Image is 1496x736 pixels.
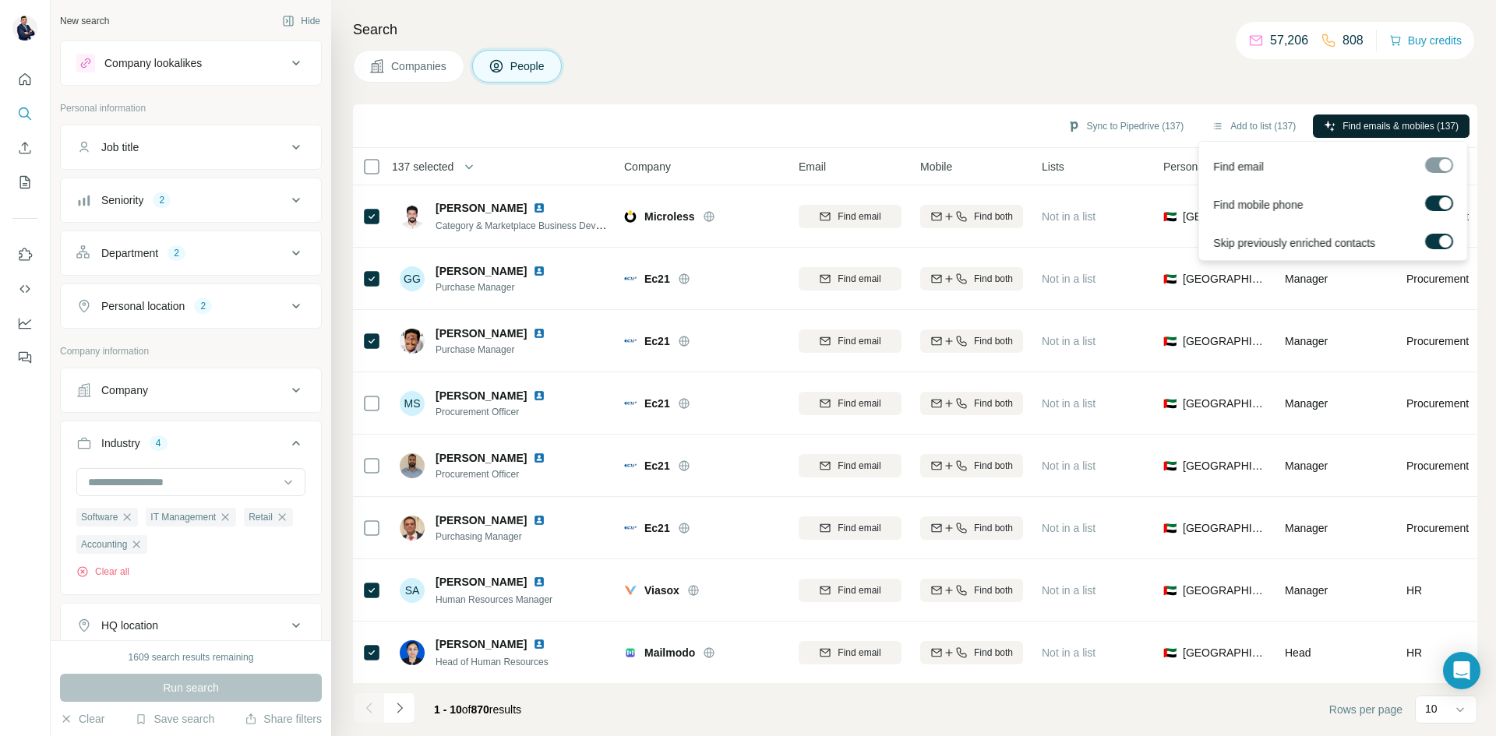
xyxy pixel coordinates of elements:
[81,537,127,551] span: Accounting
[799,159,826,174] span: Email
[61,607,321,644] button: HQ location
[1163,458,1177,474] span: 🇦🇪
[974,396,1013,410] span: Find both
[1183,333,1266,349] span: [GEOGRAPHIC_DATA]
[1285,646,1311,659] span: Head
[1183,396,1266,411] span: [GEOGRAPHIC_DATA]
[838,210,880,224] span: Find email
[920,205,1023,228] button: Find both
[436,450,527,466] span: [PERSON_NAME]
[799,329,901,353] button: Find email
[533,327,545,340] img: LinkedIn logo
[61,372,321,409] button: Company
[1163,271,1177,287] span: 🇦🇪
[391,58,448,74] span: Companies
[1443,652,1480,689] div: Open Intercom Messenger
[436,574,527,590] span: [PERSON_NAME]
[434,703,462,716] span: 1 - 10
[838,272,880,286] span: Find email
[61,44,321,82] button: Company lookalikes
[150,510,216,524] span: IT Management
[624,159,671,174] span: Company
[436,219,673,231] span: Category & Marketplace Business Development Manager
[1042,584,1096,597] span: Not in a list
[436,636,527,652] span: [PERSON_NAME]
[12,134,37,162] button: Enrich CSV
[1042,335,1096,347] span: Not in a list
[1406,396,1469,411] span: Procurement
[974,334,1013,348] span: Find both
[624,460,637,472] img: Logo of Ec21
[920,516,1023,540] button: Find both
[61,287,321,325] button: Personal location2
[1343,31,1364,50] p: 808
[436,326,527,341] span: [PERSON_NAME]
[920,454,1023,477] button: Find both
[101,618,158,633] div: HQ location
[838,396,880,410] span: Find email
[60,14,109,28] div: New search
[1406,583,1422,598] span: HR
[1213,197,1303,213] span: Find mobile phone
[436,594,552,605] span: Human Resources Manager
[533,265,545,277] img: LinkedIn logo
[838,521,880,535] span: Find email
[624,584,637,597] img: Logo of Viasox
[799,267,901,291] button: Find email
[1285,273,1328,285] span: Manager
[60,101,322,115] p: Personal information
[838,583,880,597] span: Find email
[1163,396,1177,411] span: 🇦🇪
[81,510,118,524] span: Software
[1285,460,1328,472] span: Manager
[436,200,527,216] span: [PERSON_NAME]
[12,16,37,40] img: Avatar
[436,388,527,403] span: [PERSON_NAME]
[1163,520,1177,536] span: 🇦🇪
[974,583,1013,597] span: Find both
[61,181,321,219] button: Seniority2
[974,210,1013,224] span: Find both
[1163,333,1177,349] span: 🇦🇪
[101,382,148,398] div: Company
[1183,271,1266,287] span: [GEOGRAPHIC_DATA]
[533,576,545,588] img: LinkedIn logo
[1183,520,1266,536] span: [GEOGRAPHIC_DATA]
[1183,583,1266,598] span: [GEOGRAPHIC_DATA]
[1406,333,1469,349] span: Procurement
[400,640,425,665] img: Avatar
[1213,235,1375,251] span: Skip previously enriched contacts
[61,129,321,166] button: Job title
[384,692,415,724] button: Navigate to next page
[1343,119,1459,133] span: Find emails & mobiles (137)
[920,267,1023,291] button: Find both
[624,210,637,223] img: Logo of Microless
[533,638,545,650] img: LinkedIn logo
[1285,397,1328,410] span: Manager
[61,424,321,468] button: Industry4
[974,646,1013,660] span: Find both
[12,275,37,303] button: Use Surfe API
[353,19,1477,40] h4: Search
[1183,209,1266,224] span: [GEOGRAPHIC_DATA]
[644,520,670,536] span: Ec21
[101,139,139,155] div: Job title
[644,583,679,598] span: Viasox
[920,392,1023,415] button: Find both
[838,459,880,473] span: Find email
[400,516,425,541] img: Avatar
[1163,209,1177,224] span: 🇦🇪
[799,205,901,228] button: Find email
[644,271,670,287] span: Ec21
[194,299,212,313] div: 2
[533,389,545,402] img: LinkedIn logo
[799,392,901,415] button: Find email
[510,58,546,74] span: People
[436,343,564,357] span: Purchase Manager
[799,516,901,540] button: Find email
[12,343,37,372] button: Feedback
[462,703,471,716] span: of
[1213,159,1264,174] span: Find email
[135,711,214,727] button: Save search
[533,514,545,526] img: LinkedIn logo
